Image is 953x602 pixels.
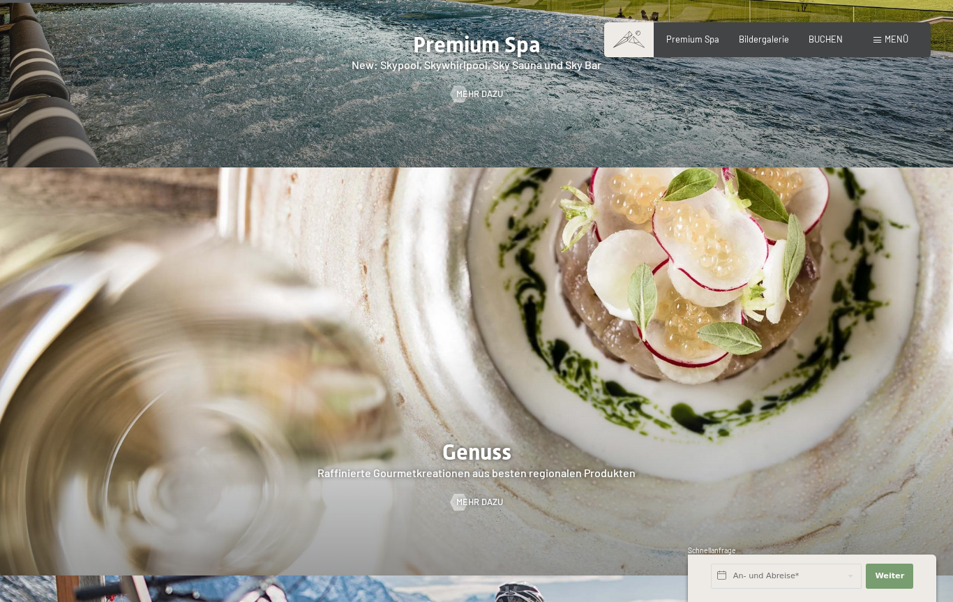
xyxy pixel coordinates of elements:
a: Mehr dazu [451,496,503,509]
span: Weiter [875,571,904,582]
a: Bildergalerie [739,33,789,45]
span: Menü [885,33,908,45]
a: BUCHEN [809,33,843,45]
button: Weiter [866,564,913,589]
a: Mehr dazu [451,88,503,100]
span: Mehr dazu [456,88,503,100]
a: Premium Spa [666,33,719,45]
span: Schnellanfrage [688,546,736,555]
span: Mehr dazu [456,496,503,509]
